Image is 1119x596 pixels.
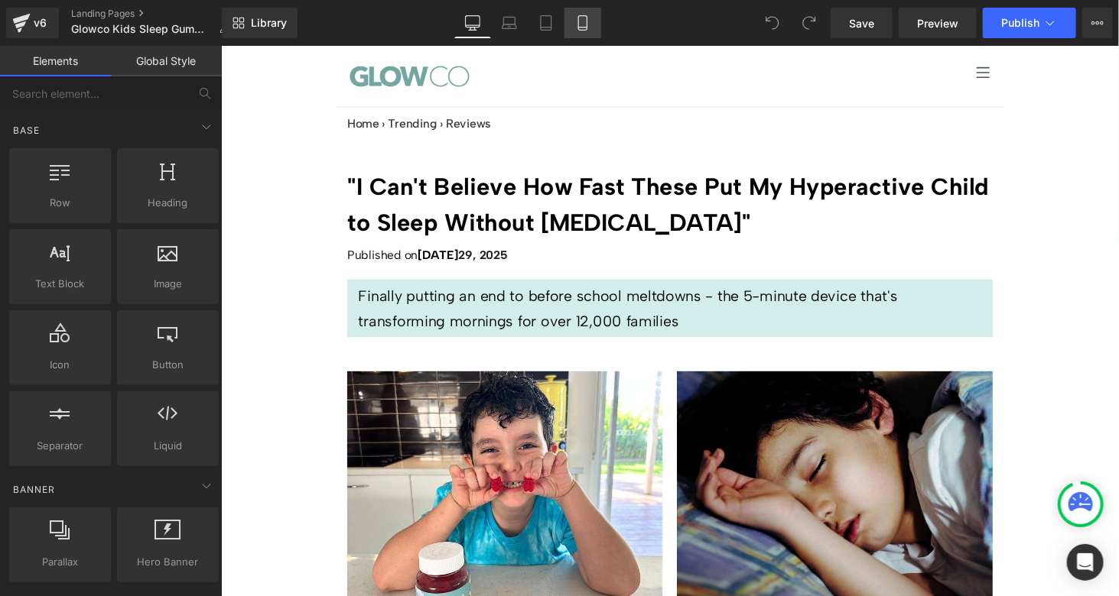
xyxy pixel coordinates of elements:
[122,357,214,373] span: Button
[245,209,295,223] strong: 29, 2025
[757,8,788,38] button: Undo
[1082,8,1113,38] button: More
[14,276,106,292] span: Text Block
[917,15,958,31] span: Preview
[251,16,287,30] span: Library
[14,554,106,570] span: Parallax
[122,554,214,570] span: Hero Banner
[111,46,222,76] a: Global Style
[71,23,213,35] span: Glowco Kids Sleep Gummies
[130,207,795,225] p: Published on
[130,128,795,201] h1: "I Can't Believe How Fast These Put My Hyperactive Child to Sleep Without [MEDICAL_DATA]"
[528,8,564,38] a: Tablet
[14,357,106,373] span: Icon
[6,8,59,38] a: v6
[122,438,214,454] span: Liquid
[122,276,214,292] span: Image
[71,8,242,20] a: Landing Pages
[203,209,245,223] strong: [DATE]
[454,8,491,38] a: Desktop
[14,195,106,211] span: Row
[130,71,795,89] p: Home › Trending › Reviews
[1067,544,1104,581] div: Open Intercom Messenger
[899,8,977,38] a: Preview
[11,123,41,138] span: Base
[564,8,601,38] a: Mobile
[491,8,528,38] a: Laptop
[142,245,784,296] p: Finally putting an end to before school meltdowns - the 5-minute device that's transforming morni...
[794,8,825,38] button: Redo
[222,8,298,38] a: New Library
[849,15,874,31] span: Save
[31,13,50,33] div: v6
[11,482,57,497] span: Banner
[14,438,106,454] span: Separator
[1001,17,1039,29] span: Publish
[983,8,1076,38] button: Publish
[122,195,214,211] span: Heading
